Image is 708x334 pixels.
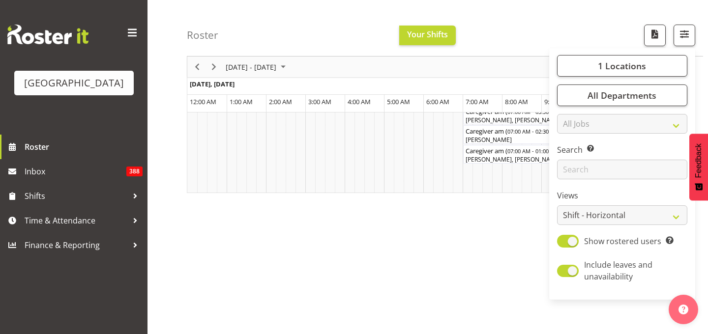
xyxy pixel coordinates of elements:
div: [GEOGRAPHIC_DATA] [24,76,124,90]
span: 1 Locations [598,60,646,72]
button: Your Shifts [399,26,456,45]
span: 7:00 AM [466,97,489,106]
span: Shifts [25,189,128,203]
span: Finance & Reporting [25,238,128,252]
img: help-xxl-2.png [678,305,688,314]
label: Search [557,144,687,156]
span: 8:00 AM [505,97,528,106]
span: 4:00 AM [348,97,371,106]
span: 2:00 AM [269,97,292,106]
span: 5:00 AM [387,97,410,106]
button: September 01 - 07, 2025 [224,61,290,73]
span: Your Shifts [407,29,448,40]
button: Previous [191,61,204,73]
span: 07:00 AM - 01:00 PM [507,147,559,155]
button: All Departments [557,84,687,106]
span: 6:00 AM [426,97,449,106]
div: Next [206,56,222,77]
div: [PERSON_NAME], [PERSON_NAME], [PERSON_NAME] [PERSON_NAME], [PERSON_NAME], [PERSON_NAME], [PERSON_... [466,155,697,164]
h4: Roster [187,29,218,41]
img: Rosterit website logo [7,25,88,44]
span: Time & Attendance [25,213,128,228]
span: 07:00 AM - 02:30 PM [507,127,559,135]
span: Include leaves and unavailability [584,259,652,282]
div: Caregiver am Begin From Monday, September 1, 2025 at 7:00:00 AM GMT+12:00 Ends At Monday, Septemb... [463,145,699,164]
div: Previous [189,56,206,77]
button: Filter Shifts [674,25,695,46]
span: 1:00 AM [230,97,253,106]
button: Next [207,61,221,73]
button: Download a PDF of the roster according to the set date range. [644,25,666,46]
span: Show rostered users [584,236,661,247]
button: 1 Locations [557,55,687,77]
span: 12:00 AM [190,97,216,106]
span: Feedback [694,143,703,178]
span: [DATE] - [DATE] [225,61,277,73]
span: Roster [25,139,143,154]
div: Caregiver am ( ) [466,145,697,155]
span: All Departments [588,89,656,101]
span: 9:00 AM [544,97,567,106]
span: 388 [126,167,143,176]
span: [DATE], [DATE] [190,80,235,88]
span: Inbox [25,164,126,179]
span: 3:00 AM [308,97,331,106]
label: Views [557,190,687,201]
button: Feedback - Show survey [689,134,708,200]
input: Search [557,160,687,179]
